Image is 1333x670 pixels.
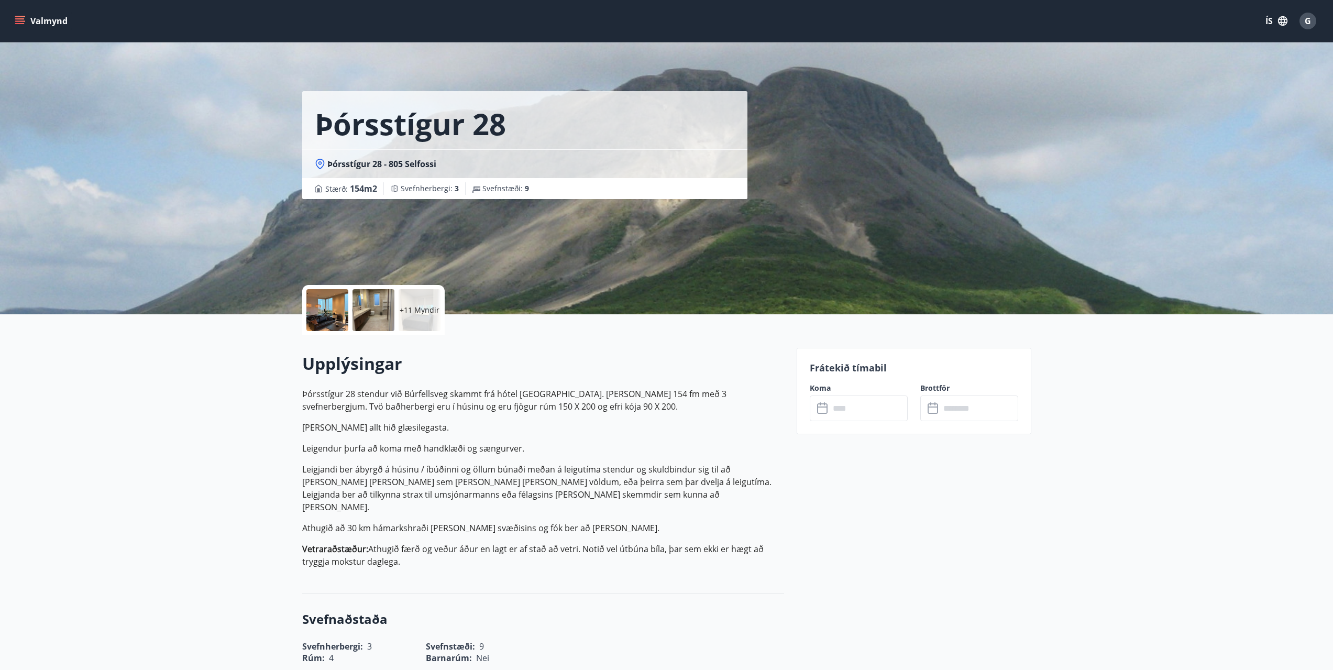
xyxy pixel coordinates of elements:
span: Barnarúm : [426,652,472,664]
p: Athugið að 30 km hámarkshraði [PERSON_NAME] svæðisins og fók ber að [PERSON_NAME]. [302,522,784,534]
span: G [1305,15,1311,27]
button: menu [13,12,72,30]
span: 9 [525,183,529,193]
span: Svefnstæði : [482,183,529,194]
span: 4 [329,652,334,664]
h2: Upplýsingar [302,352,784,375]
span: Stærð : [325,182,377,195]
p: [PERSON_NAME] allt hið glæsilegasta. [302,421,784,434]
label: Koma [810,383,908,393]
h3: Svefnaðstaða [302,610,784,628]
button: ÍS [1260,12,1293,30]
span: 3 [455,183,459,193]
button: G [1295,8,1320,34]
strong: Vetraraðstæður: [302,543,368,555]
label: Brottför [920,383,1018,393]
span: Rúm : [302,652,325,664]
p: Athugið færð og veður áður en lagt er af stað að vetri. Notið vel útbúna bíla, þar sem ekki er hæ... [302,543,784,568]
p: Frátekið tímabil [810,361,1018,375]
span: Svefnherbergi : [401,183,459,194]
span: Nei [476,652,489,664]
p: Þórsstígur 28 stendur við Búrfellsveg skammt frá hótel [GEOGRAPHIC_DATA]. [PERSON_NAME] 154 fm me... [302,388,784,413]
p: Leigjandi ber ábyrgð á húsinu / íbúðinni og öllum búnaði meðan á leigutíma stendur og skuldbindur... [302,463,784,513]
span: 154 m2 [350,183,377,194]
span: Þórsstígur 28 - 805 Selfossi [327,158,436,170]
p: Leigendur þurfa að koma með handklæði og sængurver. [302,442,784,455]
p: +11 Myndir [400,305,439,315]
h1: Þórsstígur 28 [315,104,506,144]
